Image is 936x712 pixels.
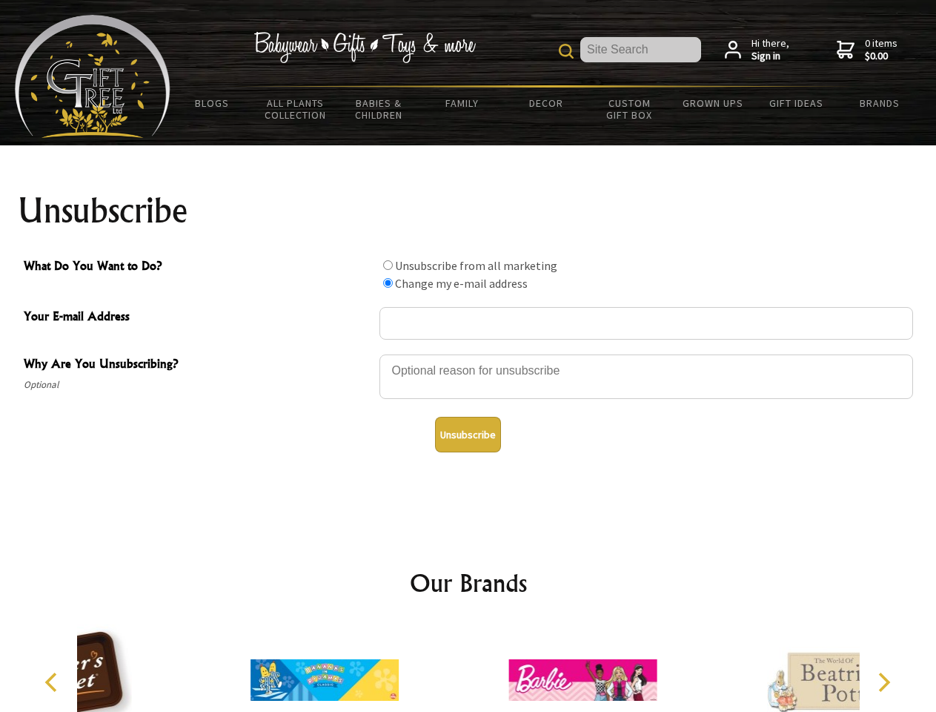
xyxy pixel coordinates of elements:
[504,88,588,119] a: Decor
[254,88,338,131] a: All Plants Collection
[435,417,501,452] button: Unsubscribe
[838,88,922,119] a: Brands
[383,260,393,270] input: What Do You Want to Do?
[588,88,671,131] a: Custom Gift Box
[24,257,372,278] span: What Do You Want to Do?
[751,37,789,63] span: Hi there,
[421,88,505,119] a: Family
[37,666,70,699] button: Previous
[170,88,254,119] a: BLOGS
[865,36,897,63] span: 0 items
[337,88,421,131] a: Babies & Children
[253,32,476,63] img: Babywear - Gifts - Toys & more
[395,258,557,273] label: Unsubscribe from all marketing
[18,193,919,228] h1: Unsubscribe
[865,50,897,63] strong: $0.00
[580,37,701,62] input: Site Search
[671,88,754,119] a: Grown Ups
[24,307,372,329] span: Your E-mail Address
[725,37,789,63] a: Hi there,Sign in
[751,50,789,63] strong: Sign in
[24,355,372,376] span: Why Are You Unsubscribing?
[379,307,913,340] input: Your E-mail Address
[559,44,574,59] img: product search
[383,278,393,288] input: What Do You Want to Do?
[837,37,897,63] a: 0 items$0.00
[24,376,372,394] span: Optional
[754,88,838,119] a: Gift Ideas
[379,355,913,399] textarea: Why Are You Unsubscribing?
[30,565,907,601] h2: Our Brands
[15,15,170,138] img: Babyware - Gifts - Toys and more...
[867,666,900,699] button: Next
[395,276,528,291] label: Change my e-mail address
